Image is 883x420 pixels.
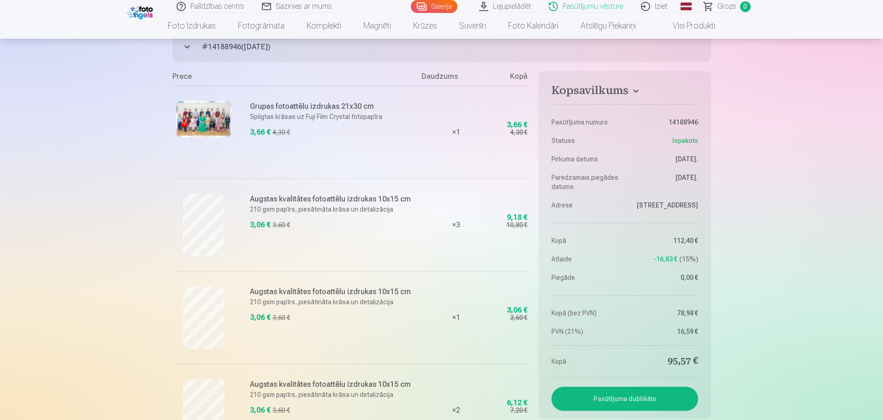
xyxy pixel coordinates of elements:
[273,406,290,415] div: 3,60 €
[629,308,698,318] dd: 78,98 €
[679,254,698,264] span: 15 %
[717,1,736,12] span: Grozs
[551,387,698,411] button: Pasūtījuma dublikāts
[273,220,290,230] div: 3,60 €
[250,205,416,214] p: 210 gsm papīrs, piesātināta krāsa un detalizācija
[740,1,751,12] span: 0
[672,136,698,145] span: Iepakots
[250,219,271,231] div: 3,06 €
[551,273,620,282] dt: Piegāde
[551,136,620,145] dt: Statuss
[421,271,491,364] div: × 1
[250,112,416,121] p: Spilgtas krāsas uz Fuji Film Crystal fotopapīra
[551,254,620,264] dt: Atlaide
[250,286,416,297] h6: Augstas kvalitātes fotoattēlu izdrukas 10x15 cm
[551,355,620,368] dt: Kopā
[507,122,527,128] div: 3,66 €
[507,400,527,406] div: 6,12 €
[448,13,497,39] a: Suvenīri
[551,118,620,127] dt: Pasūtījuma numurs
[653,254,677,264] span: -16,83 €
[250,312,271,323] div: 3,06 €
[202,41,711,53] span: # 14188946 ( [DATE] )
[273,128,290,137] div: 4,30 €
[497,13,569,39] a: Foto kalendāri
[629,154,698,164] dd: [DATE].
[629,273,698,282] dd: 0,00 €
[250,379,416,390] h6: Augstas kvalitātes fotoattēlu izdrukas 10x15 cm
[421,178,491,271] div: × 3
[172,31,711,62] button: #14188946([DATE])
[647,13,726,39] a: Visi produkti
[227,13,296,39] a: Fotogrāmata
[157,13,227,39] a: Foto izdrukas
[551,201,620,210] dt: Adrese
[421,86,491,178] div: × 1
[510,313,527,322] div: 3,60 €
[629,173,698,191] dd: [DATE].
[629,201,698,210] dd: [STREET_ADDRESS]
[506,220,527,230] div: 10,80 €
[250,297,416,307] p: 210 gsm papīrs, piesātināta krāsa un detalizācija
[510,406,527,415] div: 7,20 €
[352,13,402,39] a: Magnēti
[629,118,698,127] dd: 14188946
[551,84,698,101] button: Kopsavilkums
[551,327,620,336] dt: PVN (21%)
[507,215,527,220] div: 9,18 €
[273,313,290,322] div: 3,60 €
[127,4,155,19] img: /fa1
[551,308,620,318] dt: Kopā (bez PVN)
[551,236,620,245] dt: Kopā
[421,71,491,86] div: Daudzums
[510,128,527,137] div: 4,30 €
[250,127,271,138] div: 3,66 €
[172,71,422,86] div: Prece
[629,327,698,336] dd: 16,59 €
[551,154,620,164] dt: Pirkuma datums
[491,71,527,86] div: Kopā
[250,390,416,399] p: 210 gsm papīrs, piesātināta krāsa un detalizācija
[629,236,698,245] dd: 112,40 €
[569,13,647,39] a: Atslēgu piekariņi
[402,13,448,39] a: Krūzes
[250,405,271,416] div: 3,06 €
[296,13,352,39] a: Komplekti
[551,173,620,191] dt: Paredzamais piegādes datums
[507,308,527,313] div: 3,06 €
[250,194,416,205] h6: Augstas kvalitātes fotoattēlu izdrukas 10x15 cm
[629,355,698,368] dd: 95,57 €
[250,101,416,112] h6: Grupas fotoattēlu izdrukas 21x30 cm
